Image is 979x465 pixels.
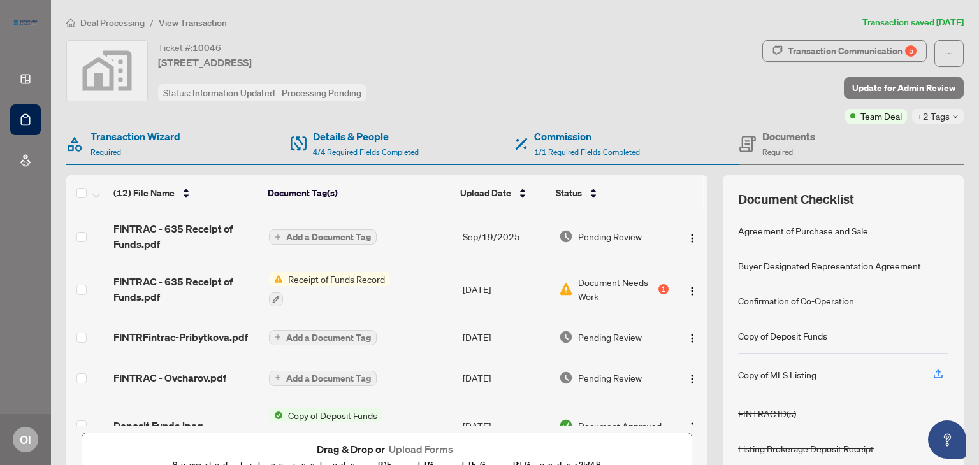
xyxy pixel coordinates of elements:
[534,147,640,157] span: 1/1 Required Fields Completed
[317,441,457,457] span: Drag & Drop or
[682,226,702,247] button: Logo
[455,175,550,211] th: Upload Date
[113,186,175,200] span: (12) File Name
[269,329,377,345] button: Add a Document Tag
[275,375,281,381] span: plus
[917,109,950,124] span: +2 Tags
[844,77,964,99] button: Update for Admin Review
[113,329,248,345] span: FINTRFintrac-Pribytkova.pdf
[682,368,702,388] button: Logo
[687,286,697,296] img: Logo
[578,418,662,433] span: Document Approved
[738,190,854,208] span: Document Checklist
[928,420,966,459] button: Open asap
[269,330,377,345] button: Add a Document Tag
[458,317,554,357] td: [DATE]
[275,334,281,340] span: plus
[578,275,656,303] span: Document Needs Work
[286,374,371,383] span: Add a Document Tag
[283,272,390,286] span: Receipt of Funds Record
[852,78,955,98] span: Update for Admin Review
[738,224,868,238] div: Agreement of Purchase and Sale
[578,229,642,243] span: Pending Review
[682,327,702,347] button: Logo
[762,129,815,144] h4: Documents
[738,441,874,455] div: Listing Brokerage Deposit Receipt
[762,40,927,62] button: Transaction Communication5
[108,175,263,211] th: (12) File Name
[159,17,227,29] span: View Transaction
[158,84,366,101] div: Status:
[738,259,921,273] div: Buyer Designated Representation Agreement
[66,18,75,27] span: home
[458,211,554,262] td: Sep/19/2025
[578,330,642,344] span: Pending Review
[283,408,382,422] span: Copy of Deposit Funds
[551,175,670,211] th: Status
[762,147,793,157] span: Required
[263,175,456,211] th: Document Tag(s)
[269,369,377,386] button: Add a Document Tag
[559,418,573,433] img: Document Status
[91,129,180,144] h4: Transaction Wizard
[559,282,573,296] img: Document Status
[945,49,954,58] span: ellipsis
[687,422,697,432] img: Logo
[952,113,959,120] span: down
[313,147,419,157] span: 4/4 Required Fields Completed
[113,274,258,304] span: FINTRAC - 635 Receipt of Funds.pdf
[150,15,154,30] li: /
[687,233,697,243] img: Logo
[905,45,917,57] div: 5
[269,371,377,386] button: Add a Document Tag
[460,186,511,200] span: Upload Date
[269,272,283,286] img: Status Icon
[269,229,377,245] button: Add a Document Tag
[687,333,697,343] img: Logo
[738,368,816,382] div: Copy of MLS Listing
[556,186,582,200] span: Status
[10,16,41,29] img: logo
[738,406,796,420] div: FINTRAC ID(s)
[113,370,226,385] span: FINTRAC - Ovcharov.pdf
[788,41,917,61] div: Transaction Communication
[578,371,642,385] span: Pending Review
[559,330,573,344] img: Document Status
[458,262,554,317] td: [DATE]
[682,279,702,299] button: Logo
[113,221,258,252] span: FINTRAC - 635 Receipt of Funds.pdf
[385,441,457,457] button: Upload Forms
[286,232,371,241] span: Add a Document Tag
[682,415,702,436] button: Logo
[192,87,361,99] span: Information Updated - Processing Pending
[91,147,121,157] span: Required
[738,329,827,343] div: Copy of Deposit Funds
[113,418,203,433] span: Deposit Funds.jpeg
[192,42,221,54] span: 10046
[687,374,697,384] img: Logo
[158,55,252,70] span: [STREET_ADDRESS]
[158,40,221,55] div: Ticket #:
[67,41,147,101] img: svg%3e
[559,229,573,243] img: Document Status
[313,129,419,144] h4: Details & People
[862,15,964,30] article: Transaction saved [DATE]
[559,371,573,385] img: Document Status
[269,408,283,422] img: Status Icon
[275,234,281,240] span: plus
[286,333,371,342] span: Add a Document Tag
[20,431,31,448] span: OI
[269,408,382,443] button: Status IconCopy of Deposit Funds
[738,294,854,308] div: Confirmation of Co-Operation
[80,17,145,29] span: Deal Processing
[458,398,554,453] td: [DATE]
[269,272,390,306] button: Status IconReceipt of Funds Record
[658,284,669,294] div: 1
[534,129,640,144] h4: Commission
[860,109,902,123] span: Team Deal
[269,229,377,245] button: Add a Document Tag
[458,357,554,398] td: [DATE]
